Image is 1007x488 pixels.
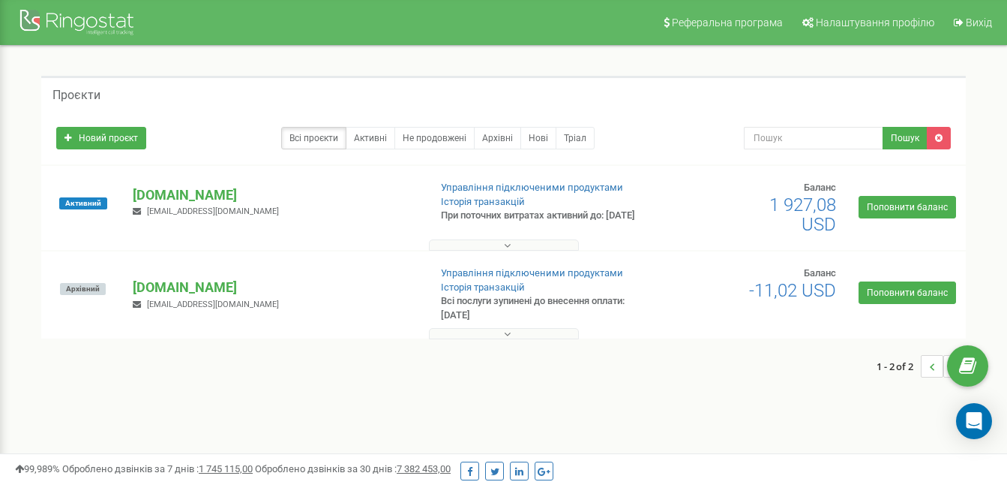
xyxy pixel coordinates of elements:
span: 1 - 2 of 2 [877,355,921,378]
nav: ... [877,340,966,393]
p: [DOMAIN_NAME] [133,278,416,297]
span: Архівний [60,283,106,295]
u: 1 745 115,00 [199,463,253,474]
span: -11,02 USD [749,280,836,301]
span: Вихід [966,17,992,29]
a: Нові [520,127,556,149]
span: Реферальна програма [672,17,783,29]
span: Налаштування профілю [816,17,934,29]
span: Баланс [804,182,836,193]
span: 99,989% [15,463,60,474]
a: Історія транзакцій [441,196,525,207]
a: Тріал [556,127,595,149]
a: Управління підключеними продуктами [441,182,623,193]
u: 7 382 453,00 [397,463,451,474]
a: Новий проєкт [56,127,146,149]
a: Всі проєкти [281,127,346,149]
a: Управління підключеними продуктами [441,267,623,279]
span: [EMAIL_ADDRESS][DOMAIN_NAME] [147,300,279,309]
div: Open Intercom Messenger [956,403,992,439]
a: Історія транзакцій [441,282,525,293]
a: Поповнити баланс [859,282,956,304]
input: Пошук [744,127,883,149]
span: Активний [59,197,107,209]
p: [DOMAIN_NAME] [133,185,416,205]
span: [EMAIL_ADDRESS][DOMAIN_NAME] [147,206,279,216]
span: Баланс [804,267,836,279]
a: Архівні [474,127,521,149]
button: Пошук [883,127,928,149]
span: Оброблено дзвінків за 30 днів : [255,463,451,474]
p: При поточних витратах активний до: [DATE] [441,209,648,223]
a: Не продовжені [394,127,475,149]
a: Поповнити баланс [859,196,956,218]
span: 1 927,08 USD [769,194,836,235]
p: Всі послуги зупинені до внесення оплати: [DATE] [441,294,648,322]
a: Активні [346,127,395,149]
span: Оброблено дзвінків за 7 днів : [62,463,253,474]
h5: Проєкти [52,89,100,102]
